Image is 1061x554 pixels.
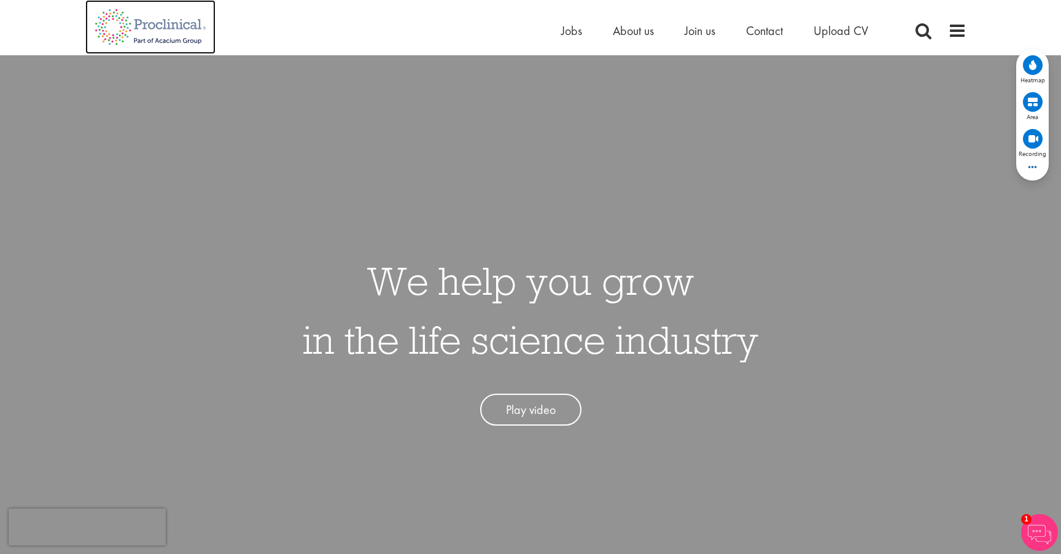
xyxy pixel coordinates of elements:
[303,251,758,369] h1: We help you grow in the life science industry
[1020,54,1045,84] div: View heatmap
[480,394,581,426] a: Play video
[1020,91,1045,120] div: View area map
[613,23,654,39] a: About us
[1019,128,1046,157] div: View recordings
[1021,514,1032,525] span: 1
[561,23,582,39] a: Jobs
[1021,514,1058,551] img: Chatbot
[814,23,868,39] a: Upload CV
[746,23,783,39] a: Contact
[1020,76,1045,84] span: Heatmap
[1019,150,1046,157] span: Recording
[685,23,715,39] a: Join us
[1027,113,1038,120] span: Area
